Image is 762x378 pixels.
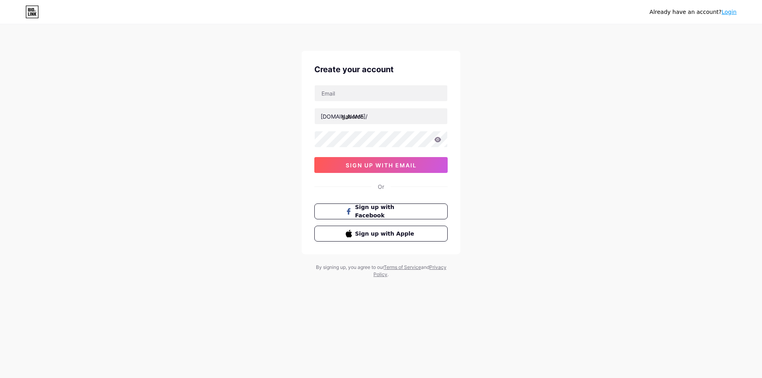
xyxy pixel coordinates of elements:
input: username [315,108,447,124]
span: sign up with email [346,162,417,169]
a: Login [722,9,737,15]
input: Email [315,85,447,101]
button: sign up with email [314,157,448,173]
button: Sign up with Apple [314,226,448,242]
button: Sign up with Facebook [314,203,448,219]
div: Already have an account? [650,8,737,16]
div: [DOMAIN_NAME]/ [321,112,368,121]
div: Or [378,182,384,191]
a: Terms of Service [384,264,421,270]
div: By signing up, you agree to our and . [314,264,448,278]
span: Sign up with Facebook [355,203,417,220]
span: Sign up with Apple [355,230,417,238]
div: Create your account [314,63,448,75]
